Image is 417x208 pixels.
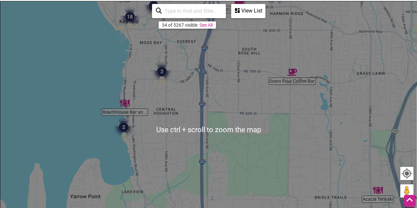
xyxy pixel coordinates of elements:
[199,22,213,28] a: See All
[114,117,134,137] div: 2
[152,4,226,18] div: Type to search and filter
[404,195,415,206] div: Scroll Back to Top
[231,4,265,18] div: See a list of the visible businesses
[232,5,265,17] div: View List
[152,62,172,81] div: 2
[400,184,413,197] button: Drag Pegman onto the map to open Street View
[162,5,222,17] input: Type to find and filter...
[373,185,383,195] div: Acacia Teriyaki
[120,98,130,108] div: BeachHouse Bar and Grill
[287,67,297,77] div: Down Pour Coffee Bar
[400,167,413,180] button: Your Location
[162,22,197,28] div: 34 of 5267 visible
[120,7,140,27] div: 18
